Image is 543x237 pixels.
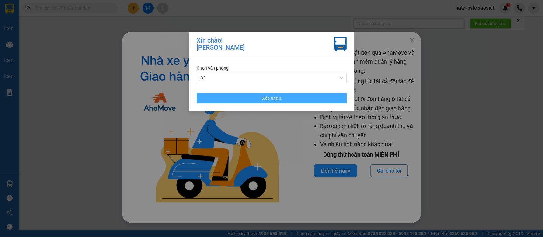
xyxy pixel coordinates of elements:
div: Chọn văn phòng [197,64,347,71]
button: Xác nhận [197,93,347,103]
span: Xác nhận [262,95,281,102]
span: 82 [200,73,343,83]
img: vxr-icon [334,37,347,51]
div: Xin chào! [PERSON_NAME] [197,37,245,51]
